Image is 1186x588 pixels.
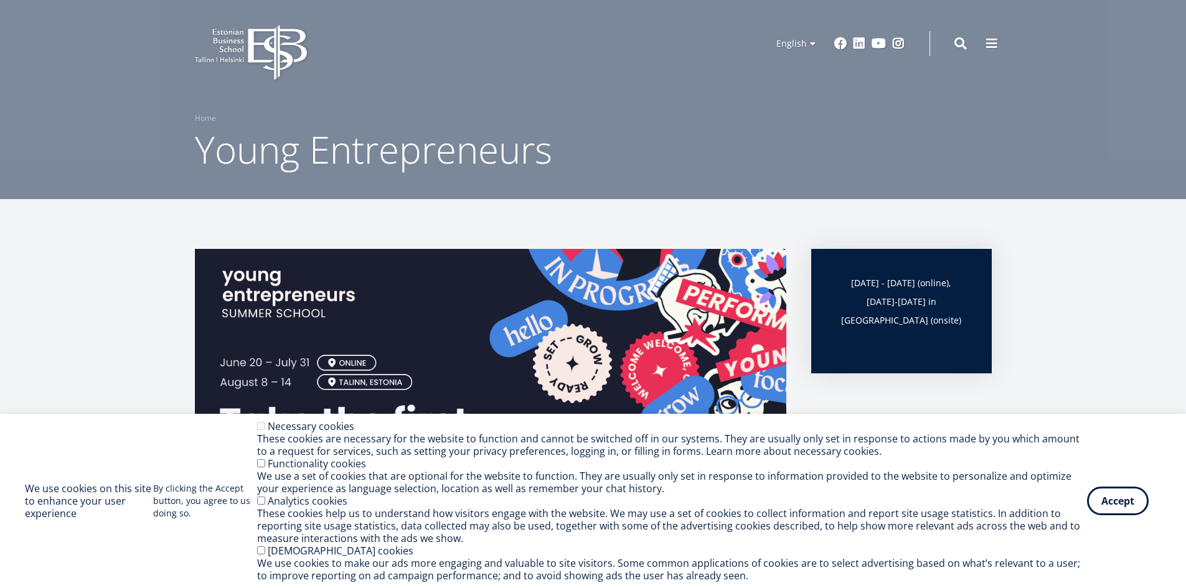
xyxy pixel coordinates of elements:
div: These cookies help us to understand how visitors engage with the website. We may use a set of coo... [257,507,1087,544]
label: Analytics cookies [268,494,347,508]
label: [DEMOGRAPHIC_DATA] cookies [268,544,413,558]
p: [DATE] - [DATE] (online), [DATE]-[DATE] in [GEOGRAPHIC_DATA] (onsite) [836,274,967,330]
p: By clicking the Accept button, you agree to us doing so. [153,482,257,520]
a: Linkedin [853,37,865,50]
div: We use cookies to make our ads more engaging and valuable to site visitors. Some common applicati... [257,557,1087,582]
label: Necessary cookies [268,419,354,433]
span: Young Entrepreneurs [195,124,552,175]
h2: We use cookies on this site to enhance your user experience [25,482,153,520]
label: Functionality cookies [268,457,366,470]
a: Youtube [872,37,886,50]
div: We use a set of cookies that are optional for the website to function. They are usually only set ... [257,470,1087,495]
div: These cookies are necessary for the website to function and cannot be switched off in our systems... [257,432,1087,457]
a: Facebook [834,37,847,50]
button: Accept [1087,487,1149,515]
a: Instagram [892,37,905,50]
a: Home [195,112,216,124]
